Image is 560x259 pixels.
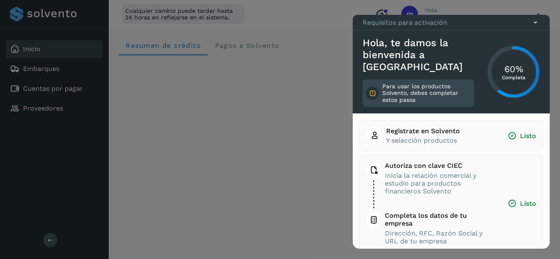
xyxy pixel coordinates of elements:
div: Requisitos para activación [353,15,550,31]
p: Requisitos para activación [363,19,447,26]
span: Autoriza con clave CIEC [385,162,492,170]
span: Registrate en Solvento [386,127,460,135]
h3: 60% [502,64,525,74]
h3: Hola, te damos la bienvenida a [GEOGRAPHIC_DATA] [363,37,474,73]
span: Completa los datos de tu empresa [385,212,492,227]
span: Listo [508,199,536,208]
span: Inicia la relación comercial y estudio para productos financieros Solvento [385,172,492,195]
span: Y selección productos [386,137,460,144]
button: Autoriza con clave CIECInicia la relación comercial y estudio para productos financieros Solvento... [366,162,536,245]
p: Para usar los productos Solvento, debes completar estos pasos [382,83,471,104]
span: Listo [508,132,536,140]
p: Completa [502,75,525,80]
button: Registrate en SolventoY selección productosListo [366,127,536,144]
span: Dirección, RFC, Razón Social y URL de tu empresa [385,229,492,245]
